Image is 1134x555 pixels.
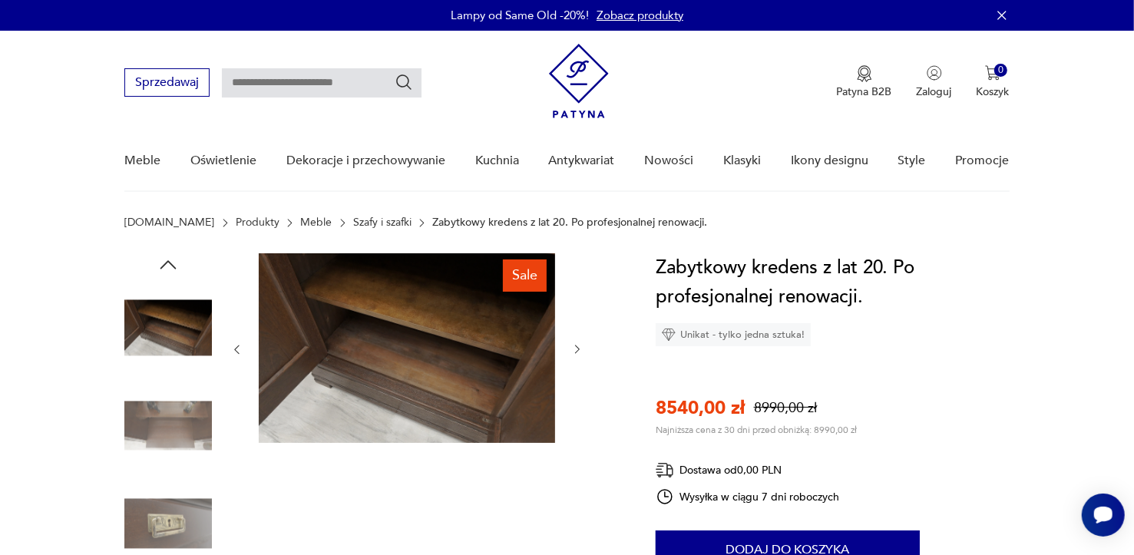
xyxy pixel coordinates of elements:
img: Ikona diamentu [662,328,676,342]
a: [DOMAIN_NAME] [124,216,214,229]
img: Ikona koszyka [985,65,1000,81]
button: Patyna B2B [837,65,892,99]
p: Najniższa cena z 30 dni przed obniżką: 8990,00 zł [656,424,857,436]
p: Patyna B2B [837,84,892,99]
a: Antykwariat [549,131,615,190]
a: Meble [300,216,332,229]
p: Lampy od Same Old -20%! [451,8,589,23]
button: Sprzedawaj [124,68,210,97]
button: Zaloguj [917,65,952,99]
h1: Zabytkowy kredens z lat 20. Po profesjonalnej renowacji. [656,253,1010,312]
iframe: Smartsupp widget button [1082,494,1125,537]
a: Ikona medaluPatyna B2B [837,65,892,99]
p: Koszyk [977,84,1010,99]
a: Style [898,131,926,190]
a: Dekoracje i przechowywanie [286,131,445,190]
a: Nowości [644,131,693,190]
a: Szafy i szafki [353,216,412,229]
a: Oświetlenie [190,131,256,190]
div: Dostawa od 0,00 PLN [656,461,840,480]
img: Ikona medalu [857,65,872,82]
img: Zdjęcie produktu Zabytkowy kredens z lat 20. Po profesjonalnej renowacji. [124,382,212,470]
a: Kuchnia [475,131,519,190]
img: Zdjęcie produktu Zabytkowy kredens z lat 20. Po profesjonalnej renowacji. [124,284,212,372]
button: 0Koszyk [977,65,1010,99]
div: 0 [994,64,1007,77]
img: Zdjęcie produktu Zabytkowy kredens z lat 20. Po profesjonalnej renowacji. [259,253,555,443]
a: Meble [124,131,160,190]
img: Ikonka użytkownika [927,65,942,81]
a: Zobacz produkty [597,8,683,23]
p: 8990,00 zł [754,398,817,418]
a: Ikony designu [791,131,868,190]
div: Unikat - tylko jedna sztuka! [656,323,811,346]
p: Zabytkowy kredens z lat 20. Po profesjonalnej renowacji. [432,216,707,229]
img: Ikona dostawy [656,461,674,480]
div: Sale [503,259,547,292]
a: Produkty [236,216,279,229]
a: Klasyki [723,131,761,190]
a: Sprzedawaj [124,78,210,89]
div: Wysyłka w ciągu 7 dni roboczych [656,487,840,506]
img: Patyna - sklep z meblami i dekoracjami vintage [549,44,609,118]
p: 8540,00 zł [656,395,745,421]
button: Szukaj [395,73,413,91]
a: Promocje [956,131,1010,190]
p: Zaloguj [917,84,952,99]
